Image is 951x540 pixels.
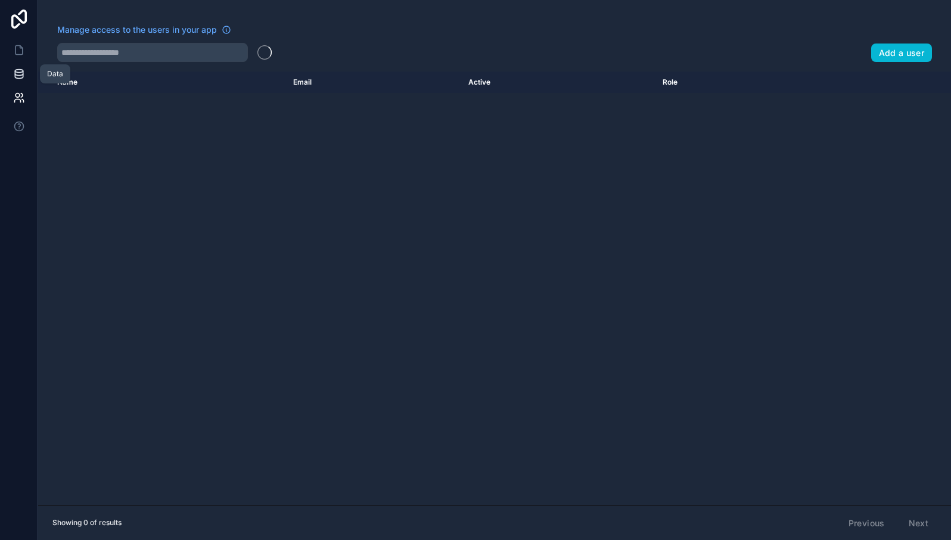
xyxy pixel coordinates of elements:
[286,72,461,93] th: Email
[47,69,63,79] div: Data
[57,24,231,36] a: Manage access to the users in your app
[57,24,217,36] span: Manage access to the users in your app
[52,518,122,527] span: Showing 0 of results
[655,72,812,93] th: Role
[38,72,286,93] th: Name
[38,72,951,505] div: scrollable content
[871,44,933,63] button: Add a user
[461,72,655,93] th: Active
